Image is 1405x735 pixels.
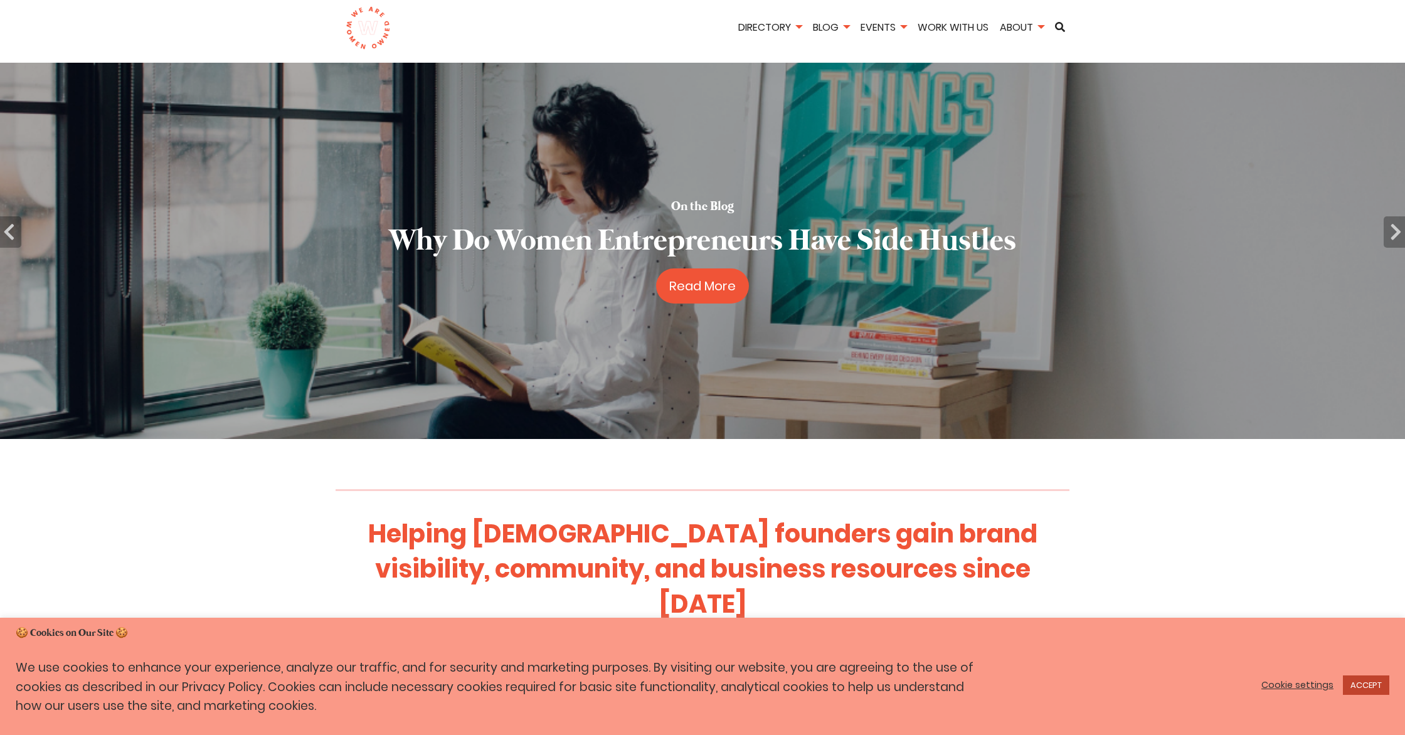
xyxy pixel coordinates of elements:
[809,20,854,34] a: Blog
[671,198,734,216] h5: On the Blog
[995,19,1048,38] li: About
[856,20,911,34] a: Events
[346,6,390,50] img: logo
[913,20,993,34] a: Work With Us
[856,19,911,38] li: Events
[734,20,806,34] a: Directory
[16,658,977,716] p: We use cookies to enhance your experience, analyze our traffic, and for security and marketing pu...
[1051,22,1069,32] a: Search
[389,221,1016,263] h2: Why Do Women Entrepreneurs Have Side Hustles
[1261,679,1333,690] a: Cookie settings
[995,20,1048,34] a: About
[1343,675,1389,695] a: ACCEPT
[656,268,749,304] a: Read More
[734,19,806,38] li: Directory
[348,516,1057,621] h1: Helping [DEMOGRAPHIC_DATA] founders gain brand visibility, community, and business resources sinc...
[16,627,1389,640] h5: 🍪 Cookies on Our Site 🍪
[809,19,854,38] li: Blog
